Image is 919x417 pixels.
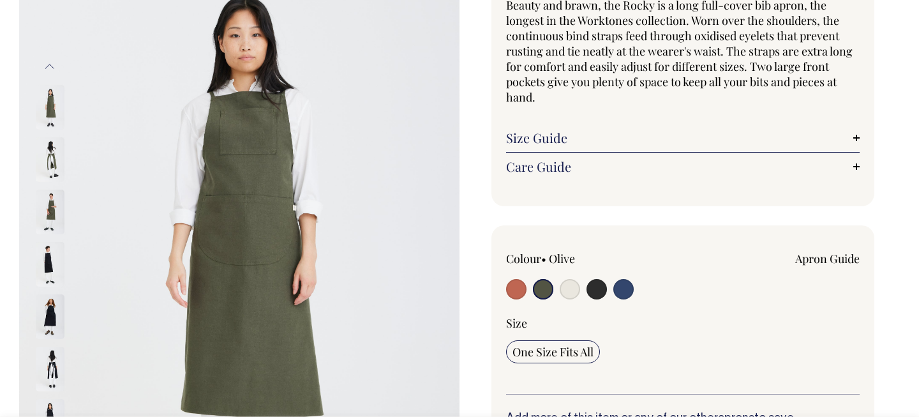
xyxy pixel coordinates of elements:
a: Care Guide [506,159,860,174]
img: olive [36,85,64,130]
img: olive [36,190,64,234]
span: • [541,251,546,266]
div: Colour [506,251,648,266]
a: Apron Guide [795,251,860,266]
input: One Size Fits All [506,340,600,363]
button: Previous [40,52,59,81]
span: One Size Fits All [512,344,594,360]
a: Size Guide [506,130,860,146]
img: charcoal [36,294,64,339]
img: olive [36,137,64,182]
img: charcoal [36,242,64,287]
label: Olive [549,251,575,266]
img: charcoal [36,347,64,391]
div: Size [506,315,860,331]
